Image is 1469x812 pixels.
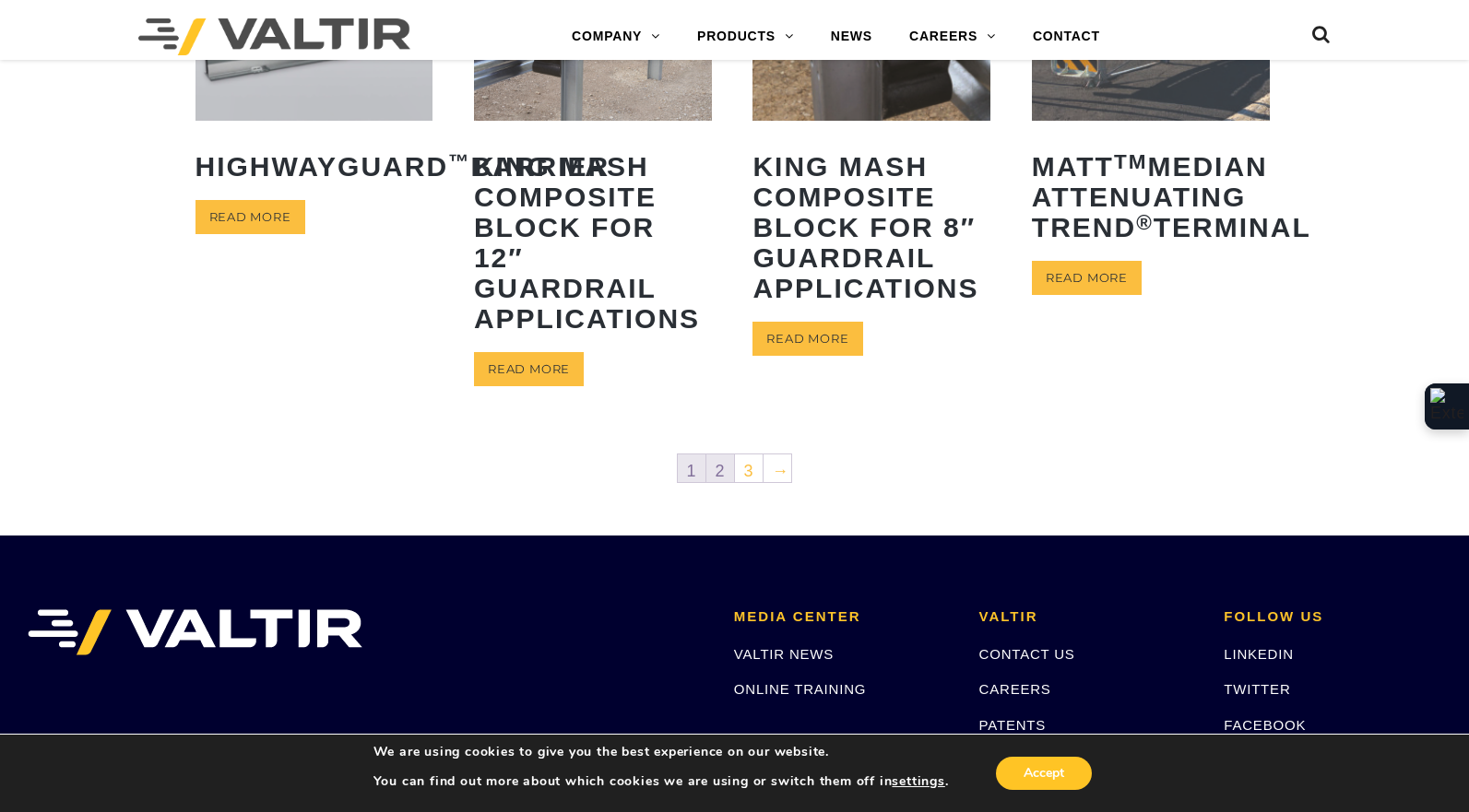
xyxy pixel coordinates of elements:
a: CONTACT US [979,646,1075,662]
a: CONTACT [1014,18,1119,55]
a: CAREERS [891,18,1014,55]
p: We are using cookies to give you the best experience on our website. [373,744,949,760]
h2: FOLLOW US [1224,609,1441,625]
a: CAREERS [979,681,1051,697]
a: ONLINE TRAINING [734,681,866,697]
button: Accept [996,757,1092,790]
nav: Product Pagination [195,453,1274,489]
img: Extension Icon [1430,388,1463,425]
a: COMPANY [553,18,679,55]
h2: MEDIA CENTER [734,609,952,625]
h2: HighwayGuard Barrier [195,137,433,195]
a: Read more about “MATTTM Median Attenuating TREND® Terminal” [1032,261,1142,295]
a: PRODUCTS [679,18,812,55]
h2: MATT Median Attenuating TREND Terminal [1032,137,1270,256]
p: You can find out more about which cookies we are using or switch them off in . [373,773,949,790]
button: settings [892,773,944,790]
sup: ® [1136,211,1154,234]
a: 3 [735,454,763,482]
a: NEWS [812,18,891,55]
a: Read more about “HighwayGuard™ Barrier” [195,200,305,234]
a: PATENTS [979,717,1047,733]
a: Read more about “King MASH Composite Block for 12" Guardrail Applications” [474,352,584,386]
span: 1 [678,454,705,482]
img: VALTIR [28,609,362,655]
a: Read more about “King MASH Composite Block for 8" Guardrail Applications” [752,322,862,356]
h2: King MASH Composite Block for 8″ Guardrail Applications [752,137,990,317]
a: → [764,454,791,482]
a: LINKEDIN [1224,646,1294,662]
h2: King MASH Composite Block for 12″ Guardrail Applications [474,137,712,347]
a: VALTIR NEWS [734,646,834,662]
sup: ™ [448,150,471,173]
a: FACEBOOK [1224,717,1306,733]
h2: VALTIR [979,609,1197,625]
sup: TM [1114,150,1148,173]
img: Valtir [138,18,410,55]
a: 2 [706,454,734,482]
a: TWITTER [1224,681,1290,697]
